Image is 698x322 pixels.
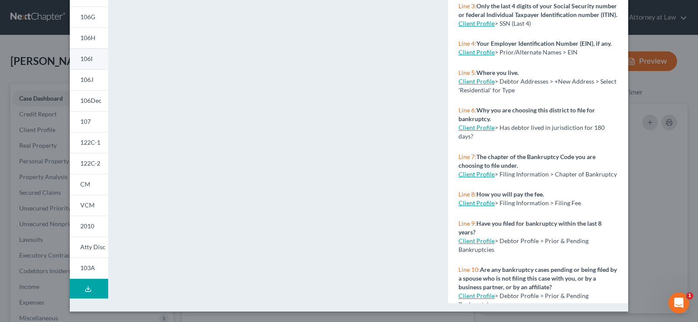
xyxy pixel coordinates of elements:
span: > Debtor Profile > Prior & Pending Bankruptcies [458,237,589,253]
span: Line 3: [458,2,476,10]
span: 106G [80,13,95,20]
a: Client Profile [458,20,495,27]
span: > Debtor Addresses > +New Address > Select 'Residential' for Type [458,78,616,94]
span: CM [80,180,90,188]
span: Line 7: [458,153,476,160]
a: 122C-2 [70,153,108,174]
span: > SSN (Last 4) [495,20,531,27]
span: 106J [80,76,93,83]
a: Client Profile [458,237,495,244]
a: Client Profile [458,199,495,207]
span: 106Dec [80,97,102,104]
span: Line 6: [458,106,476,114]
span: 106I [80,55,92,62]
a: 106Dec [70,90,108,111]
span: Line 8: [458,190,476,198]
span: > Debtor Profile > Prior & Pending Bankruptcies [458,292,589,308]
span: 103A [80,264,95,271]
a: Client Profile [458,78,495,85]
span: Atty Disc [80,243,106,251]
strong: Your Employer Identification Number (EIN), if any. [476,40,612,47]
a: 106G [70,7,108,27]
iframe: Intercom live chat [668,292,689,313]
span: VCM [80,201,95,209]
strong: Where you live. [476,69,519,76]
span: > Has debtor lived in jurisdiction for 180 days? [458,124,605,140]
a: Client Profile [458,170,495,178]
span: 106H [80,34,96,41]
span: Line 4: [458,40,476,47]
span: > Filing Information > Chapter of Bankruptcy [495,170,617,178]
strong: How you will pay the fee. [476,190,544,198]
a: 122C-1 [70,132,108,153]
strong: Why you are choosing this district to file for bankruptcy. [458,106,595,122]
a: Client Profile [458,292,495,299]
span: > Filing Information > Filing Fee [495,199,581,207]
strong: Have you filed for bankruptcy within the last 8 years? [458,220,602,236]
a: Atty Disc [70,237,108,258]
a: 106J [70,69,108,90]
a: 106I [70,48,108,69]
span: Line 5: [458,69,476,76]
a: Client Profile [458,124,495,131]
a: 106H [70,27,108,48]
a: CM [70,174,108,195]
span: 2010 [80,222,94,230]
a: 103A [70,258,108,279]
span: Line 9: [458,220,476,227]
span: 122C-2 [80,159,100,167]
span: > Prior/Alternate Names > EIN [495,48,578,56]
strong: The chapter of the Bankruptcy Code you are choosing to file under. [458,153,595,169]
span: Line 10: [458,266,480,273]
strong: Only the last 4 digits of your Social Security number or federal Individual Taxpayer Identificati... [458,2,617,18]
strong: Are any bankruptcy cases pending or being filed by a spouse who is not filing this case with you,... [458,266,617,291]
a: 2010 [70,216,108,237]
span: 122C-1 [80,139,100,146]
span: 107 [80,118,91,125]
a: VCM [70,195,108,216]
a: 107 [70,111,108,132]
a: Client Profile [458,48,495,56]
span: 1 [686,292,693,299]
